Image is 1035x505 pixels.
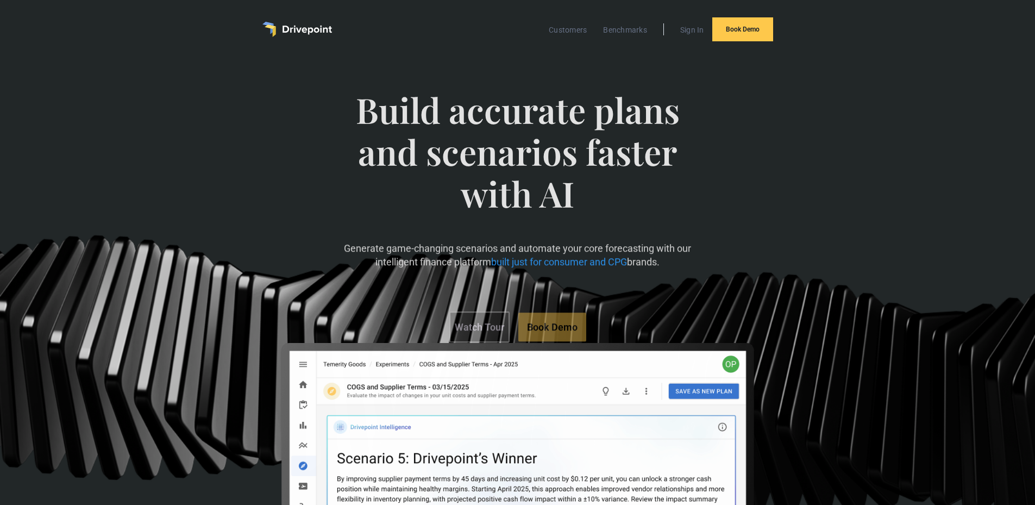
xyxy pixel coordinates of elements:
[339,89,696,236] span: Build accurate plans and scenarios faster with AI
[339,242,696,269] p: Generate game-changing scenarios and automate your core forecasting with our intelligent finance ...
[543,23,592,37] a: Customers
[598,23,653,37] a: Benchmarks
[675,23,710,37] a: Sign In
[712,17,773,41] a: Book Demo
[449,311,510,342] a: Watch Tour
[262,22,332,37] a: home
[491,257,627,268] span: built just for consumer and CPG
[518,313,586,341] a: Book Demo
